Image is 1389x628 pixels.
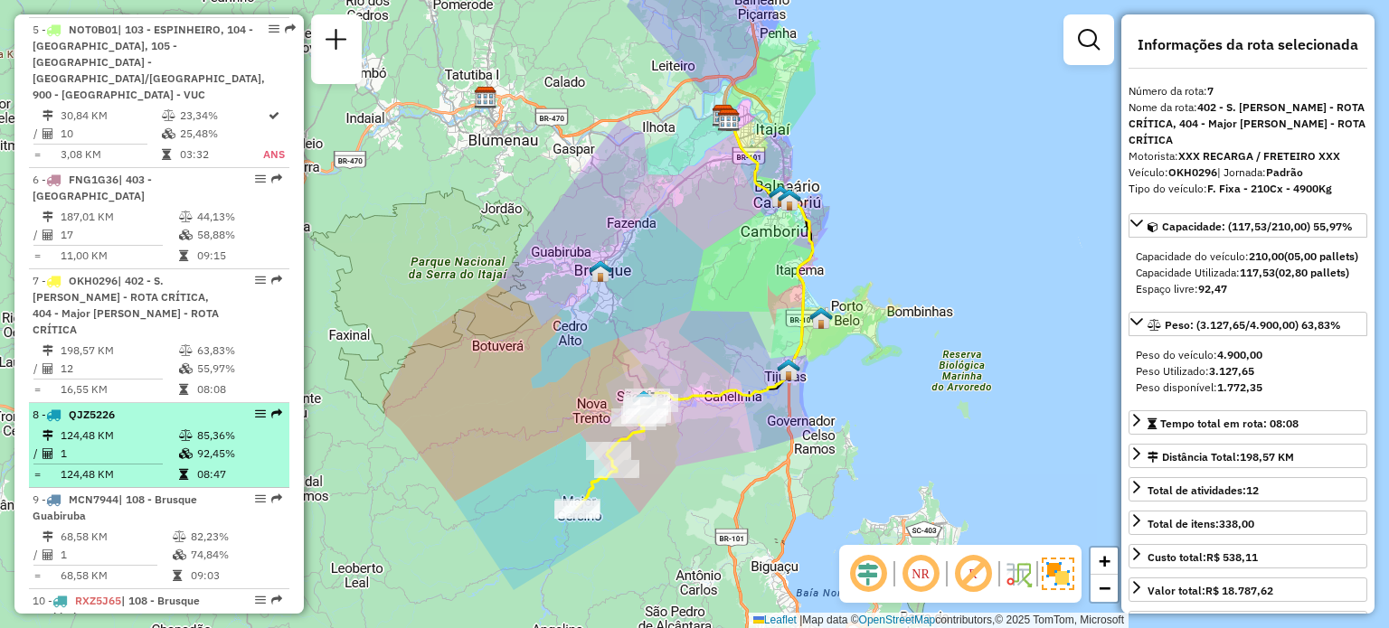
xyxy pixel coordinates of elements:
i: Tempo total em rota [179,469,188,480]
strong: 7 [1207,84,1214,98]
td: 08:47 [196,465,282,483]
div: Espaço livre: [1136,281,1360,297]
strong: 3.127,65 [1209,364,1254,378]
i: Distância Total [43,531,53,542]
em: Opções [255,275,266,286]
div: Motorista: [1129,148,1367,164]
span: 6 - [33,173,152,202]
strong: R$ 538,11 [1206,550,1258,564]
i: Total de Atividades [43,448,53,459]
strong: 117,53 [1240,266,1275,279]
td: 82,23% [190,528,281,546]
div: Número da rota: [1129,83,1367,99]
strong: XXX RECARGA / FRETEIRO XXX [1178,149,1340,163]
i: % de utilização da cubagem [179,448,193,459]
strong: OKH0296 [1168,165,1217,179]
div: Capacidade: (117,53/210,00) 55,97% [1129,241,1367,305]
div: Peso disponível: [1136,380,1360,396]
div: Capacidade do veículo: [1136,248,1360,265]
span: 7 - [33,274,219,336]
div: Tipo do veículo: [1129,181,1367,197]
strong: F. Fixa - 210Cx - 4900Kg [1207,182,1332,195]
img: PA - Tijucas [777,358,800,381]
span: 5 - [33,23,265,101]
i: Total de Atividades [43,549,53,560]
span: Total de atividades: [1148,483,1259,497]
em: Rota exportada [271,173,282,184]
td: 25,48% [179,125,262,143]
span: 198,57 KM [1240,450,1294,464]
td: = [33,247,42,265]
td: ANS [262,145,286,164]
td: = [33,567,42,585]
span: QJZ5226 [69,408,115,421]
strong: 338,00 [1219,517,1254,530]
i: Tempo total em rota [179,250,188,261]
td: 30,84 KM [60,107,161,125]
i: % de utilização da cubagem [179,230,193,240]
i: % de utilização da cubagem [162,128,175,139]
i: % de utilização do peso [173,531,186,542]
td: 124,48 KM [60,426,178,445]
a: Custo total:R$ 538,11 [1129,544,1367,568]
div: Capacidade Utilizada: [1136,265,1360,281]
td: 55,97% [196,360,282,378]
i: Distância Total [43,430,53,441]
td: = [33,145,42,164]
a: Peso: (3.127,65/4.900,00) 63,83% [1129,312,1367,336]
img: CDD Itajaí [712,104,735,127]
td: = [33,465,42,483]
img: 711 UDC Light WCL Camboriu [778,188,801,211]
td: 12 [60,360,178,378]
span: RXZ5J65 [75,594,121,607]
td: 187,01 KM [60,208,178,226]
strong: 402 - S. [PERSON_NAME] - ROTA CRÍTICA, 404 - Major [PERSON_NAME] - ROTA CRÍTICA [1129,100,1365,146]
img: UDC - Cross Balneário (Simulação) [769,184,792,208]
em: Opções [269,23,279,34]
em: Rota exportada [285,23,296,34]
td: 17 [60,226,178,244]
i: % de utilização do peso [179,430,193,441]
td: 63,83% [196,342,282,360]
a: Tempo total em rota: 08:08 [1129,410,1367,435]
td: 23,34% [179,107,262,125]
i: % de utilização da cubagem [179,363,193,374]
em: Opções [255,595,266,605]
strong: R$ 18.787,62 [1205,584,1273,597]
td: / [33,360,42,378]
span: OKH0296 [69,274,118,287]
img: CDD Blumenau [474,86,497,109]
a: Leaflet [753,614,797,626]
i: Total de Atividades [43,128,53,139]
i: Distância Total [43,211,53,222]
em: Opções [255,173,266,184]
a: Zoom in [1091,548,1118,575]
td: 85,36% [196,426,282,445]
div: Distância Total: [1148,449,1294,465]
em: Rota exportada [271,595,282,605]
td: 58,88% [196,226,282,244]
i: Distância Total [43,345,53,356]
img: São João Batista [632,389,656,413]
a: Total de itens:338,00 [1129,511,1367,535]
td: 09:03 [190,567,281,585]
td: / [33,546,42,564]
td: 11,00 KM [60,247,178,265]
i: Distância Total [43,110,53,121]
em: Rota exportada [271,275,282,286]
i: Total de Atividades [43,230,53,240]
span: | 108 - Brusque Guabiruba [33,492,197,522]
td: 03:32 [179,145,262,164]
td: 68,58 KM [60,528,172,546]
td: 08:08 [196,380,282,398]
span: Tempo total em rota: 08:08 [1160,417,1299,430]
em: Rota exportada [271,408,282,419]
a: OpenStreetMap [859,614,936,626]
div: Peso: (3.127,65/4.900,00) 63,83% [1129,340,1367,403]
span: | 403 - [GEOGRAPHIC_DATA] [33,173,152,202]
a: Total de atividades:12 [1129,477,1367,501]
strong: Padrão [1266,165,1303,179]
div: Map data © contributors,© 2025 TomTom, Microsoft [749,613,1129,628]
a: Exibir filtros [1071,22,1107,58]
img: Brusque [589,259,612,283]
